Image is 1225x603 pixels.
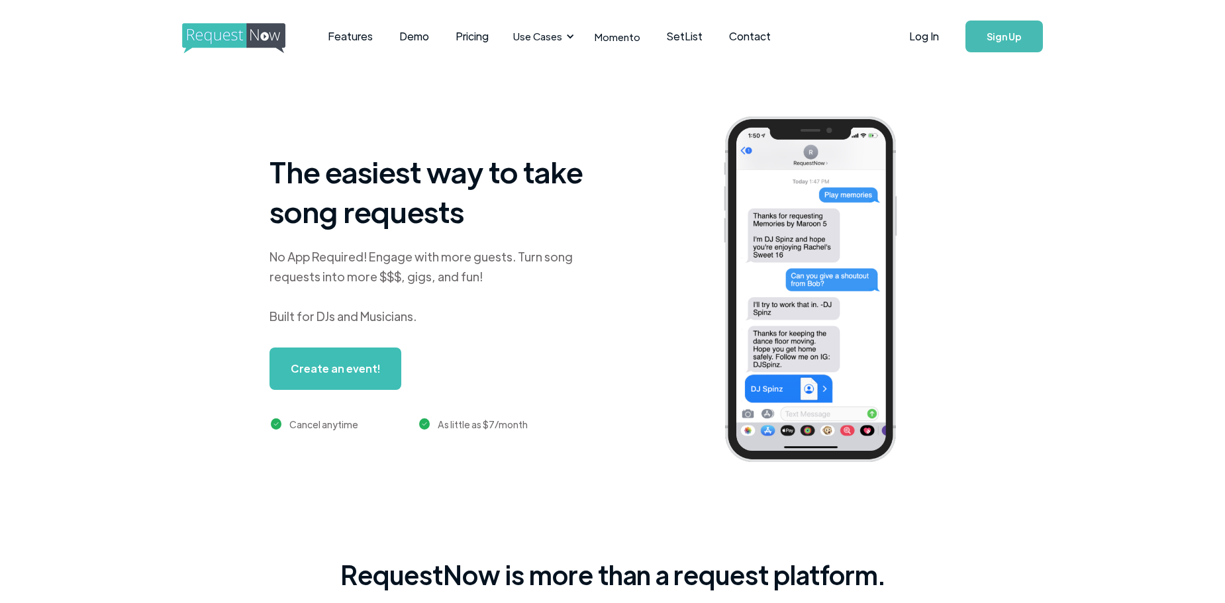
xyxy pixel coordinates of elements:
[442,16,502,57] a: Pricing
[581,17,654,56] a: Momento
[419,418,430,430] img: green checkmark
[716,16,784,57] a: Contact
[182,23,281,50] a: home
[269,152,601,231] h1: The easiest way to take song requests
[654,16,716,57] a: SetList
[505,16,578,57] div: Use Cases
[269,247,601,326] div: No App Required! Engage with more guests. Turn song requests into more $$$, gigs, and fun! Built ...
[315,16,386,57] a: Features
[896,13,952,60] a: Log In
[965,21,1043,52] a: Sign Up
[289,416,358,432] div: Cancel anytime
[182,23,310,54] img: requestnow logo
[271,418,282,430] img: green checkmark
[513,29,562,44] div: Use Cases
[386,16,442,57] a: Demo
[438,416,528,432] div: As little as $7/month
[269,348,401,390] a: Create an event!
[709,107,932,476] img: iphone screenshot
